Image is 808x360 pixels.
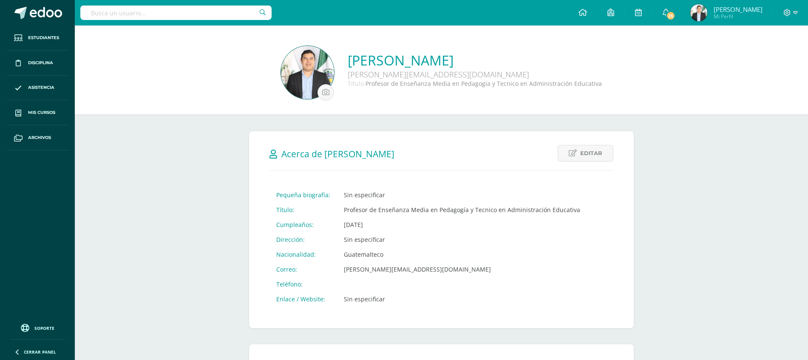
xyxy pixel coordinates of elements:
[690,4,707,21] img: 9c404a2ad2021673dbd18c145ee506f9.png
[348,69,602,79] div: [PERSON_NAME][EMAIL_ADDRESS][DOMAIN_NAME]
[580,145,602,161] span: Editar
[7,26,68,51] a: Estudiantes
[269,232,337,247] td: Dirección:
[34,325,54,331] span: Soporte
[558,145,613,162] a: Editar
[281,46,334,99] img: 11d2c96db227a3b7a0d3a99561318c59.png
[337,292,587,306] td: Sin especificar
[80,6,272,20] input: Busca un usuario...
[24,349,56,355] span: Cerrar panel
[28,84,54,91] span: Asistencia
[269,277,337,292] td: Teléfono:
[666,11,675,20] span: 25
[337,202,587,217] td: Profesor de Enseñanza Media en Pedagogía y Tecnico en Administración Educativa
[10,322,65,333] a: Soporte
[281,148,394,160] span: Acerca de [PERSON_NAME]
[337,217,587,232] td: [DATE]
[348,51,602,69] a: [PERSON_NAME]
[269,247,337,262] td: Nacionalidad:
[269,187,337,202] td: Pequeña biografía:
[366,79,602,88] span: Profesor de Enseñanza Media en Pedagogía y Tecnico en Administración Educativa
[28,34,59,41] span: Estudiantes
[269,202,337,217] td: Título:
[28,60,53,66] span: Disciplina
[7,51,68,76] a: Disciplina
[7,76,68,101] a: Asistencia
[269,217,337,232] td: Cumpleaños:
[7,125,68,150] a: Archivos
[7,100,68,125] a: Mis cursos
[348,79,366,88] span: Título:
[28,134,51,141] span: Archivos
[337,247,587,262] td: Guatemalteco
[269,262,337,277] td: Correo:
[269,292,337,306] td: Enlace / Website:
[337,262,587,277] td: [PERSON_NAME][EMAIL_ADDRESS][DOMAIN_NAME]
[714,13,763,20] span: Mi Perfil
[714,5,763,14] span: [PERSON_NAME]
[337,187,587,202] td: Sin especificar
[337,232,587,247] td: Sin especificar
[28,109,55,116] span: Mis cursos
